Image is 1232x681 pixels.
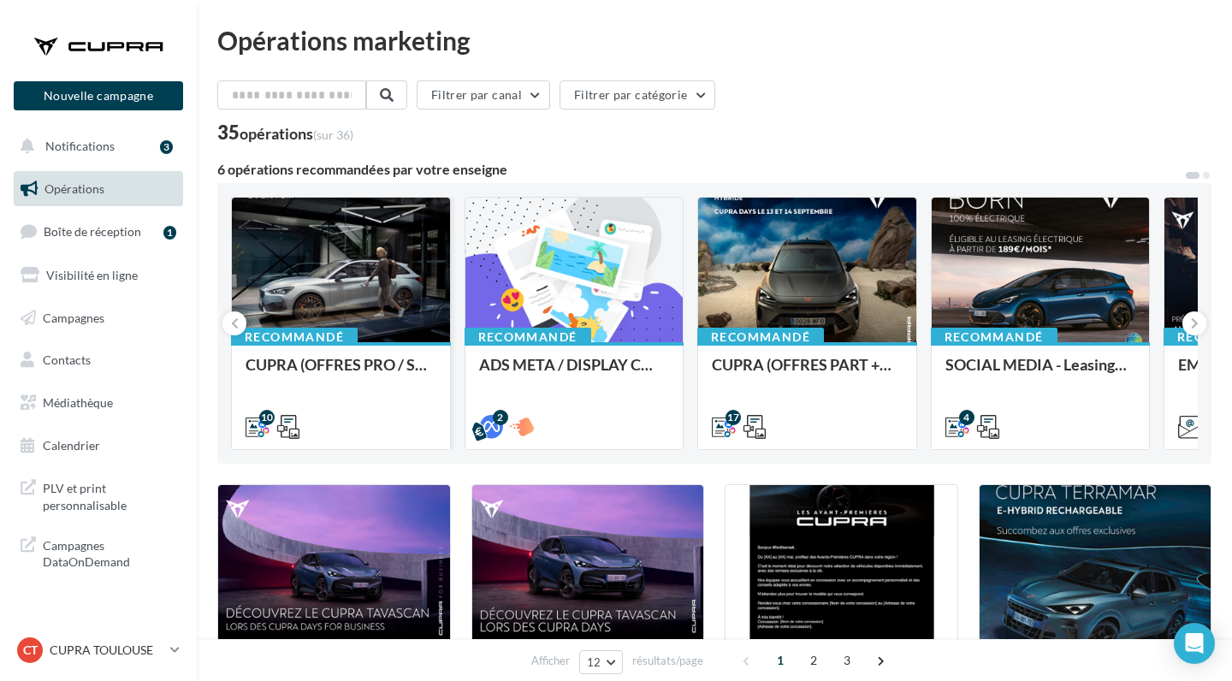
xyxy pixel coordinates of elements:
a: Boîte de réception1 [10,213,187,250]
button: Filtrer par catégorie [560,80,715,110]
span: Boîte de réception [44,224,141,239]
p: CUPRA TOULOUSE [50,642,163,659]
span: Visibilité en ligne [46,268,138,282]
div: Recommandé [931,328,1057,346]
a: Médiathèque [10,385,187,421]
div: Recommandé [465,328,591,346]
div: 35 [217,123,353,142]
button: Filtrer par canal [417,80,550,110]
a: Calendrier [10,428,187,464]
span: 1 [767,647,794,674]
div: 2 [493,410,508,425]
a: Opérations [10,171,187,207]
button: 12 [579,650,623,674]
span: Contacts [43,352,91,367]
span: CT [23,642,38,659]
a: Campagnes [10,300,187,336]
div: Opérations marketing [217,27,1211,53]
span: PLV et print personnalisable [43,477,176,513]
div: Recommandé [697,328,824,346]
a: Contacts [10,342,187,378]
span: 12 [587,655,601,669]
span: Notifications [45,139,115,153]
div: Open Intercom Messenger [1174,623,1215,664]
div: 17 [726,410,741,425]
span: Opérations [44,181,104,196]
span: Médiathèque [43,395,113,410]
span: 2 [800,647,827,674]
a: Visibilité en ligne [10,258,187,293]
div: 1 [163,226,176,240]
div: SOCIAL MEDIA - Leasing social électrique - CUPRA Born [945,356,1136,390]
a: Campagnes DataOnDemand [10,527,187,577]
div: 4 [959,410,974,425]
span: résultats/page [632,653,703,669]
div: CUPRA (OFFRES PRO / SEPT) - SOCIAL MEDIA [246,356,436,390]
div: 6 opérations recommandées par votre enseigne [217,163,1184,176]
span: (sur 36) [313,127,353,142]
a: CT CUPRA TOULOUSE [14,634,183,666]
span: Afficher [531,653,570,669]
span: Campagnes [43,310,104,324]
span: 3 [833,647,861,674]
div: 10 [259,410,275,425]
div: Recommandé [231,328,358,346]
div: opérations [240,126,353,141]
span: Calendrier [43,438,100,453]
a: PLV et print personnalisable [10,470,187,520]
div: CUPRA (OFFRES PART + CUPRA DAYS / SEPT) - SOCIAL MEDIA [712,356,903,390]
button: Notifications 3 [10,128,180,164]
button: Nouvelle campagne [14,81,183,110]
div: 3 [160,140,173,154]
span: Campagnes DataOnDemand [43,534,176,571]
div: ADS META / DISPLAY CUPRA DAYS Septembre 2025 [479,356,670,390]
